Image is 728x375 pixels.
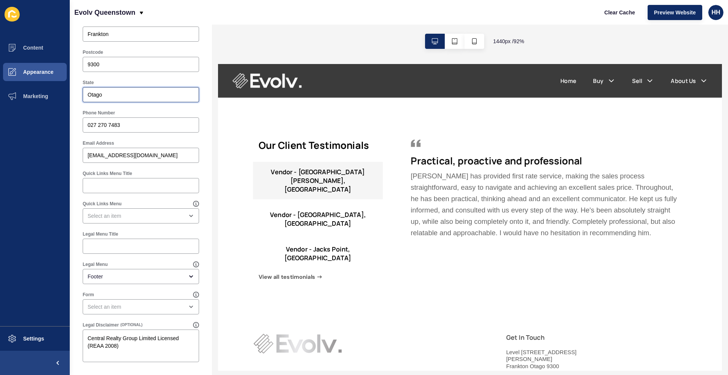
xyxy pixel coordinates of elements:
[83,201,122,207] label: Quick Links Menu
[312,292,417,301] h5: Get In Touch
[406,14,417,23] a: Buy
[120,322,142,328] span: (OPTIONAL)
[604,9,635,16] span: Clear Cache
[83,170,132,177] label: Quick Links Menu Title
[83,261,108,267] label: Legal Menu
[711,9,720,16] span: HH
[83,299,199,314] div: open menu
[44,159,173,178] h5: Vendor - [GEOGRAPHIC_DATA], [GEOGRAPHIC_DATA]
[654,9,696,16] span: Preview Website
[83,208,199,223] div: open menu
[312,324,417,331] p: Frankton Otago 9300
[38,292,135,314] img: Company logo
[449,14,460,23] a: Sell
[44,112,173,141] h5: Vendor - [GEOGRAPHIC_DATA][PERSON_NAME], [GEOGRAPHIC_DATA]
[209,98,502,111] h2: Practical, proactive and professional
[83,292,94,298] label: Form
[74,3,135,22] p: Evolv Queenstown
[83,231,118,237] label: Legal Menu Title
[83,80,94,86] label: State
[598,5,642,20] button: Clear Cache
[44,196,173,215] h5: Vendor - Jacks Point, [GEOGRAPHIC_DATA]
[493,37,524,45] span: 1440 px / 92 %
[83,49,103,55] label: Postcode
[83,140,114,146] label: Email Address
[38,226,113,235] a: View all testimonials
[209,115,502,189] p: [PERSON_NAME] has provided first rate service, making the sales process straightforward, easy to ...
[83,322,119,328] label: Legal Disclaimer
[83,269,199,284] div: open menu
[38,76,179,100] h2: Our Client Testimonials
[83,110,115,116] label: Phone Number
[491,14,518,23] a: About Us
[648,5,702,20] button: Preview Website
[371,14,389,23] a: Home
[312,309,417,324] p: Level [STREET_ADDRESS][PERSON_NAME]
[15,8,91,29] img: Company logo
[84,331,198,361] textarea: Central Realty Group Limited Licensed (REAA 2008)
